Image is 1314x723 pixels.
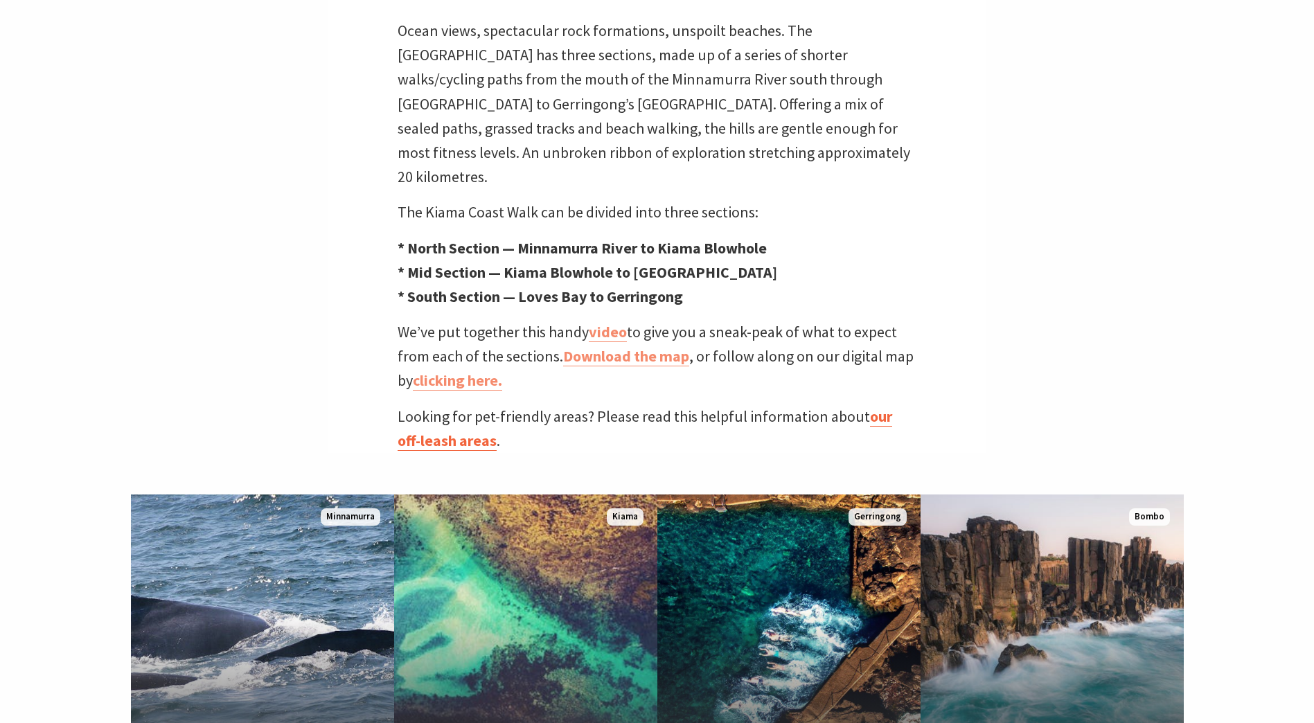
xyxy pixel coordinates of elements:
strong: * Mid Section — Kiama Blowhole to [GEOGRAPHIC_DATA] [398,262,777,282]
a: video [589,322,627,342]
p: The Kiama Coast Walk can be divided into three sections: [398,200,917,224]
span: Minnamurra [321,508,380,526]
p: Looking for pet-friendly areas? Please read this helpful information about . [398,404,917,453]
p: Ocean views, spectacular rock formations, unspoilt beaches. The [GEOGRAPHIC_DATA] has three secti... [398,19,917,189]
span: Kiama [607,508,643,526]
p: We’ve put together this handy to give you a sneak-peak of what to expect from each of the section... [398,320,917,393]
a: clicking here. [413,371,502,391]
strong: * South Section — Loves Bay to Gerringong [398,287,683,306]
a: Download the map [563,346,689,366]
span: Bombo [1129,508,1170,526]
a: our off-leash areas [398,407,892,451]
strong: * North Section — Minnamurra River to Kiama Blowhole [398,238,767,258]
span: Gerringong [849,508,907,526]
